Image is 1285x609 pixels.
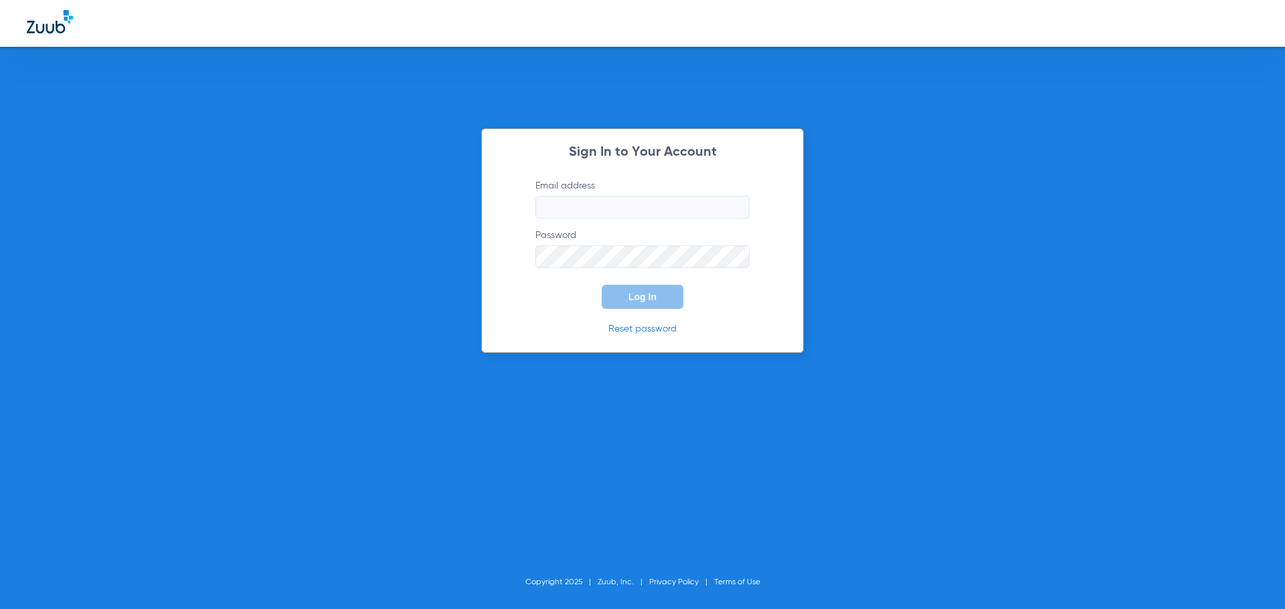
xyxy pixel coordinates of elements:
h2: Sign In to Your Account [515,146,770,159]
button: Log In [602,285,683,309]
a: Privacy Policy [649,578,699,586]
a: Reset password [608,324,677,334]
input: Email address [535,196,750,219]
input: Password [535,245,750,268]
li: Zuub, Inc. [598,576,649,589]
li: Copyright 2025 [525,576,598,589]
label: Email address [535,179,750,219]
label: Password [535,229,750,268]
span: Log In [628,291,657,302]
a: Terms of Use [714,578,760,586]
iframe: Chat Widget [1218,545,1285,609]
img: Zuub Logo [27,10,73,33]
